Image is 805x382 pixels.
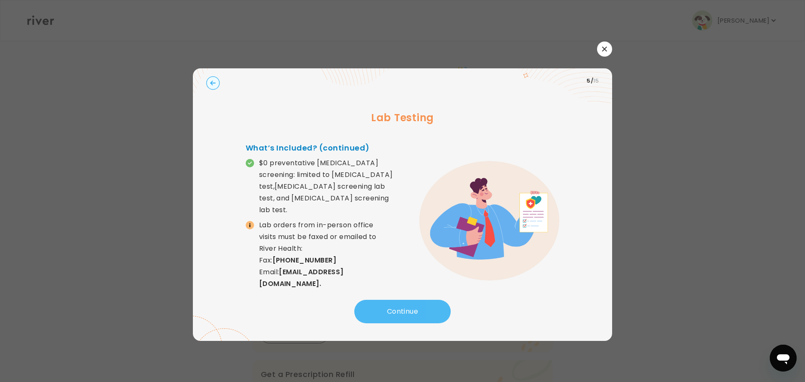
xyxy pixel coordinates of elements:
h4: What’s Included? (continued) [246,142,402,154]
img: error graphic [419,161,559,281]
button: Continue [354,300,451,323]
a: [EMAIL_ADDRESS][DOMAIN_NAME]. [259,267,344,288]
p: Lab orders from in-person office visits must be faxed or emailed to River Health: Fax: Email: [259,219,402,290]
p: $0 preventative [MEDICAL_DATA] screening: limited to [MEDICAL_DATA] test,[MEDICAL_DATA] screening... [259,157,402,216]
a: [PHONE_NUMBER] [273,255,337,265]
h3: Lab Testing [206,110,599,125]
iframe: Button to launch messaging window [770,345,797,372]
